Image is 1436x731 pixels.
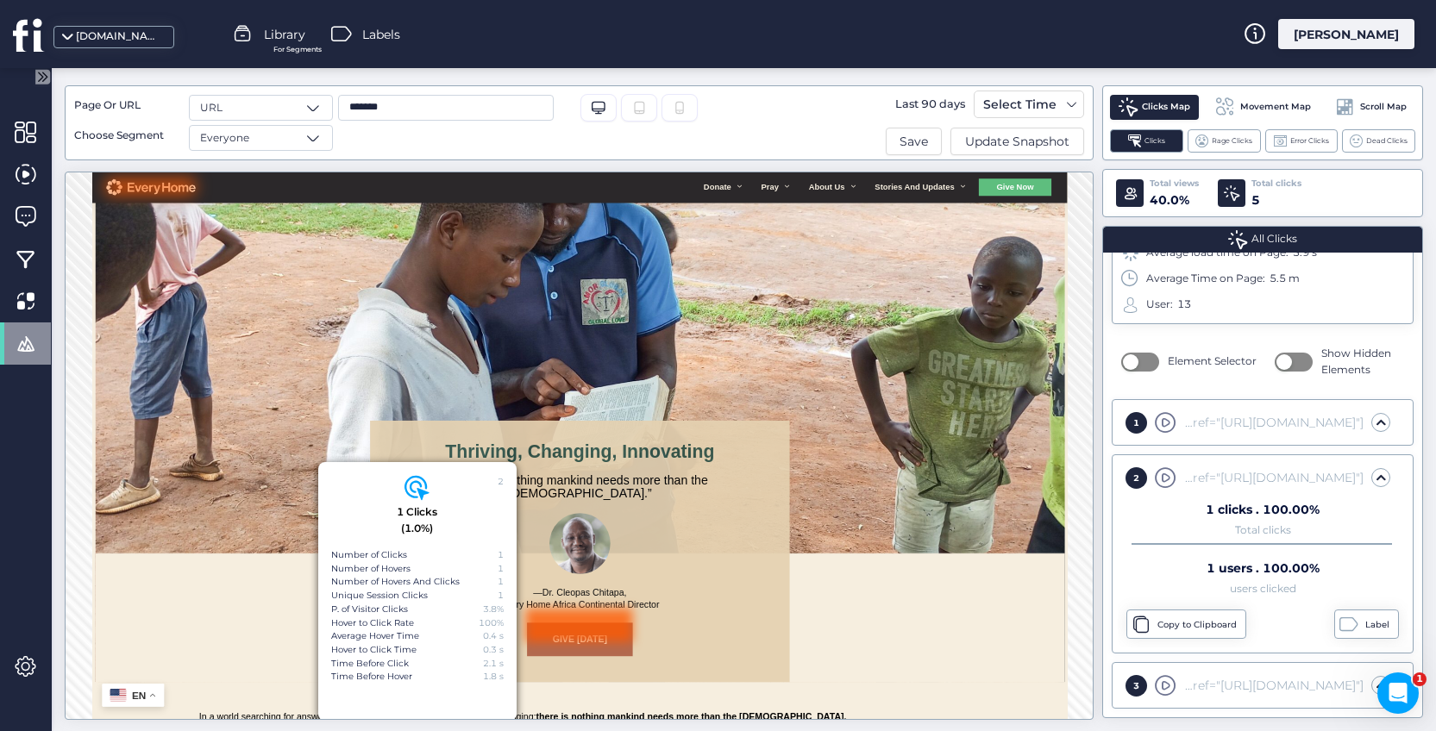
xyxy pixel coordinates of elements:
div: Unleashing Session Control Using Custom Attributes [35,465,289,501]
div: Number of Hovers [331,562,411,576]
span: Element Selector [1168,353,1257,370]
p: Hi Gabby 👋 [34,122,310,152]
div: How To Install FullSession On BigCommerce [25,408,320,458]
div: 1 [498,548,504,562]
span: Library [264,25,305,44]
div: We will reply as soon as we can [35,235,288,253]
div: Choose Segment [74,128,178,144]
div: Number of Hovers And Clicks [331,575,460,589]
div: Average Hover Time [331,629,419,643]
span: Everyone [200,130,249,147]
div: Total views [1150,177,1199,191]
div: 2 [498,475,504,489]
span: Home [38,581,77,593]
span: Help [273,581,301,593]
div: Hover to Click Rate [331,616,414,630]
img: Profile image for Hamed [235,28,269,62]
div: FS.identify - Identifying users [35,383,289,401]
span: Average load time on Page: [1146,245,1289,261]
span: 1 [1413,672,1427,686]
div: Time Before Hover [331,670,412,684]
div: header#top div.container div.row div.col.span_3 a#logo[href="[URL][DOMAIN_NAME]"] [1180,676,1364,695]
div: Send us a messageWe will reply as soon as we can [17,203,328,268]
span: URL [200,100,223,116]
div: [DOMAIN_NAME] [76,28,162,45]
img: Profile image for Roy [202,28,236,62]
span: Scroll Map [1360,100,1407,114]
div: P. of Visitor Clicks [331,603,408,616]
span: Dead Clicks [1366,135,1408,147]
div: 5.5 m [1270,271,1300,287]
div: Enhancing Session Insights With Custom Events [25,326,320,376]
span: Donate [1038,18,1086,33]
div: FS.identify - Identifying users [25,376,320,408]
img: logo [34,33,62,60]
div: Total clicks [1251,177,1301,191]
div: Select Time [979,94,1061,115]
div: 1 [498,575,504,589]
span: Update Snapshot [965,132,1069,151]
div: [PERSON_NAME] [1278,19,1414,49]
span: Labels [362,25,400,44]
div: 3 [1126,675,1147,697]
button: Help [230,538,345,607]
div: Hover to Click Time [331,643,417,657]
div: 0.4 s [483,629,504,643]
div: div.row_col_wrap_12.col.span_12.dark.left [DOMAIN_NAME]_[DOMAIN_NAME]_[DOMAIN_NAME]_[DOMAIN_NAME]... [1180,413,1364,432]
span: Error Clicks [1290,135,1329,147]
span: Clicks [1144,135,1165,147]
a: About Us [1207,20,1318,34]
div: Copy to Clipboard [1157,618,1241,632]
div: Last 90 days [891,91,969,118]
span: Search for help [35,293,140,311]
span: Pray [1136,18,1168,33]
span: Messages [143,581,203,593]
div: 1 Clicks [397,504,437,521]
h1: Thriving, Changing, Innovating [543,459,1113,493]
div: 1 users . 100.00% [1207,562,1320,574]
div: 0.3 s [483,643,504,657]
span: Clicks Map [1142,100,1190,114]
div: Close [297,28,328,59]
span: For Segments [273,44,322,55]
div: Unique Session Clicks [331,589,428,603]
button: Search for help [25,284,320,319]
div: 3.8% [483,603,504,616]
div: 3.9 s [1293,245,1317,261]
div: Label [1365,618,1394,632]
div: 100% [479,616,504,630]
div: 1 clicks . 100.00% [1206,503,1320,515]
div: 2 [1126,467,1147,489]
div: Send us a message [35,217,288,235]
button: Update Snapshot [950,128,1084,155]
span: About Us [1216,18,1279,33]
span: All Clicks [1251,231,1297,247]
div: Page Or URL [74,97,178,114]
div: 13 [1177,297,1191,313]
button: Messages [115,538,229,607]
div: 1 [498,589,504,603]
div: Number of Clicks [331,548,407,562]
div: How To Install FullSession On BigCommerce [35,415,289,451]
div: Enhancing Session Insights With Custom Events [35,333,289,369]
span: Movement Map [1240,100,1311,114]
div: 40.0% [1150,191,1199,209]
div: 1 [1126,412,1147,434]
div: Time Before Click [331,657,409,671]
span: Save [900,132,928,151]
div: users clicked [1230,585,1296,593]
div: div.row_col_wrap_12_inner.col.span_[DOMAIN_NAME] [DOMAIN_NAME]_[DOMAIN_NAME]_[DOMAIN_NAME]_[DOMAI... [1180,468,1364,487]
iframe: Intercom live chat [1377,672,1419,714]
span: User: [1146,297,1173,313]
div: Total clicks [1235,527,1291,534]
p: How can we help? [34,152,310,181]
p: “There is nothing mankind needs more than the [DEMOGRAPHIC_DATA].” [543,514,1113,559]
span: Rage Clicks [1212,135,1252,147]
div: 2.1 s [483,657,504,671]
span: Average Time on Page: [1146,271,1265,287]
div: 5 [1251,191,1301,209]
div: 1.8 s [483,670,504,684]
div: (1.0%) [401,521,433,537]
button: Save [886,128,942,155]
div: Unleashing Session Control Using Custom Attributes [25,458,320,508]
